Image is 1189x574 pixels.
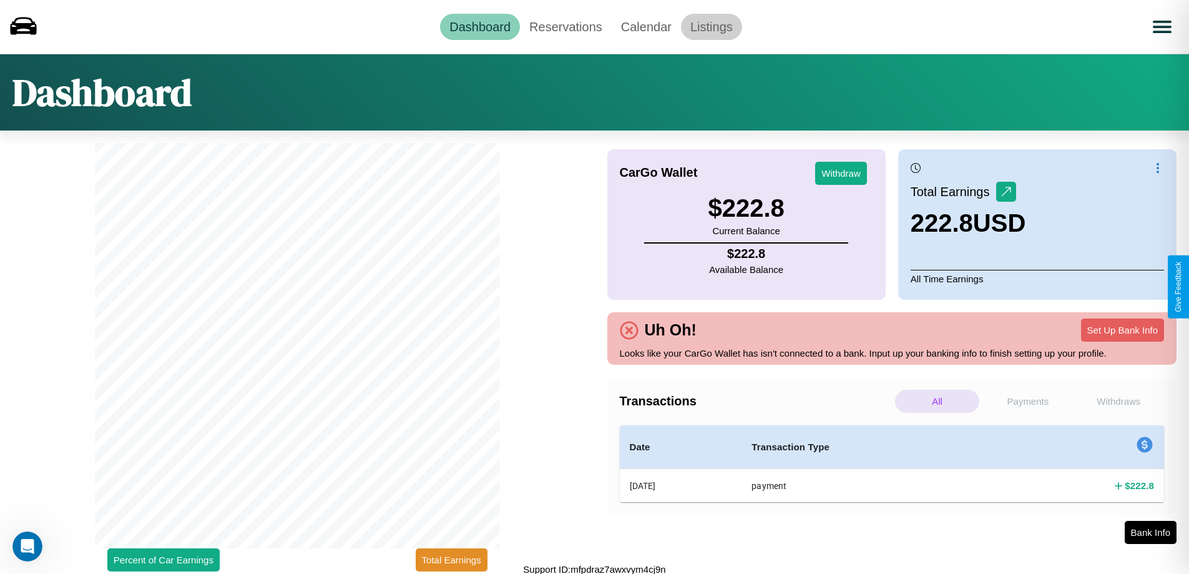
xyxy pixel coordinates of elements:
[1125,479,1154,492] h4: $ 222.8
[440,14,520,40] a: Dashboard
[1174,262,1183,312] div: Give Feedback
[708,194,784,222] h3: $ 222.8
[1145,9,1180,44] button: Open menu
[708,222,784,239] p: Current Balance
[681,14,742,40] a: Listings
[620,166,698,180] h4: CarGo Wallet
[1125,521,1177,544] button: Bank Info
[986,390,1070,413] p: Payments
[709,261,783,278] p: Available Balance
[911,181,996,203] p: Total Earnings
[12,532,42,562] iframe: Intercom live chat
[620,469,742,503] th: [DATE]
[1077,390,1161,413] p: Withdraws
[741,469,1001,503] th: payment
[12,67,192,118] h1: Dashboard
[620,394,892,408] h4: Transactions
[107,548,220,572] button: Percent of Car Earnings
[1081,319,1164,342] button: Set Up Bank Info
[630,440,732,455] h4: Date
[520,14,612,40] a: Reservations
[620,345,1165,362] p: Looks like your CarGo Wallet has isn't connected to a bank. Input up your banking info to finish ...
[911,270,1164,287] p: All Time Earnings
[416,548,487,572] button: Total Earnings
[911,209,1026,237] h3: 222.8 USD
[751,440,991,455] h4: Transaction Type
[895,390,979,413] p: All
[612,14,681,40] a: Calendar
[815,162,867,185] button: Withdraw
[709,247,783,261] h4: $ 222.8
[620,425,1165,502] table: simple table
[639,321,703,339] h4: Uh Oh!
